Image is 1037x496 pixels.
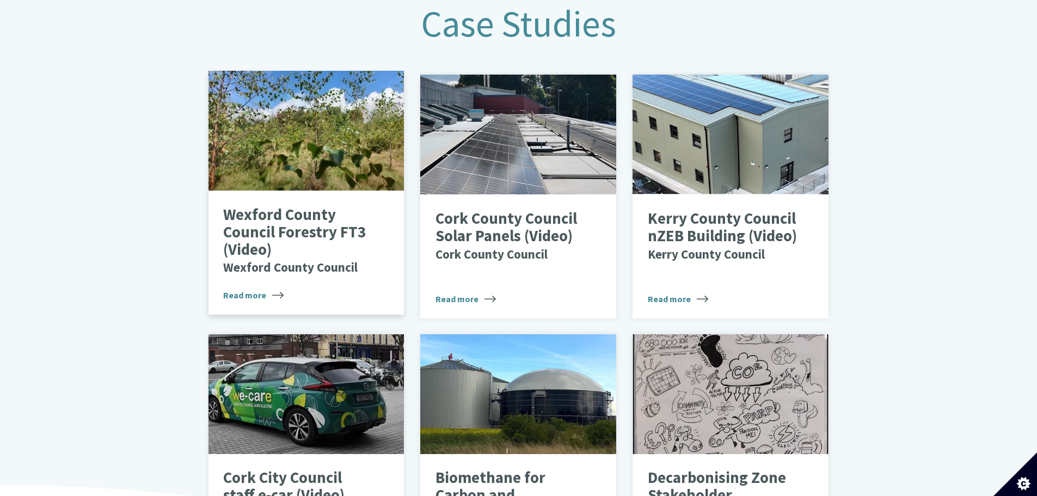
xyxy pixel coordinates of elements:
a: Wexford County Council Forestry FT3 (Video)Wexford County Council Read more [208,71,404,314]
small: Cork County Council [435,246,548,262]
span: Read more [223,289,284,302]
h2: Case Studies [200,4,837,44]
a: Cork County Council Solar Panels (Video)Cork County Council Read more [420,75,616,318]
span: Read more [648,292,708,305]
p: Wexford County Council Forestry FT3 (Video) [223,206,373,275]
span: Read more [435,292,496,305]
p: Cork County Council Solar Panels (Video) [435,210,585,262]
small: Kerry County Council [648,246,765,262]
small: Wexford County Council [223,259,358,275]
a: Kerry County Council nZEB Building (Video)Kerry County Council Read more [633,75,829,318]
p: Kerry County Council nZEB Building (Video) [648,210,797,262]
button: Set cookie preferences [993,452,1037,496]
